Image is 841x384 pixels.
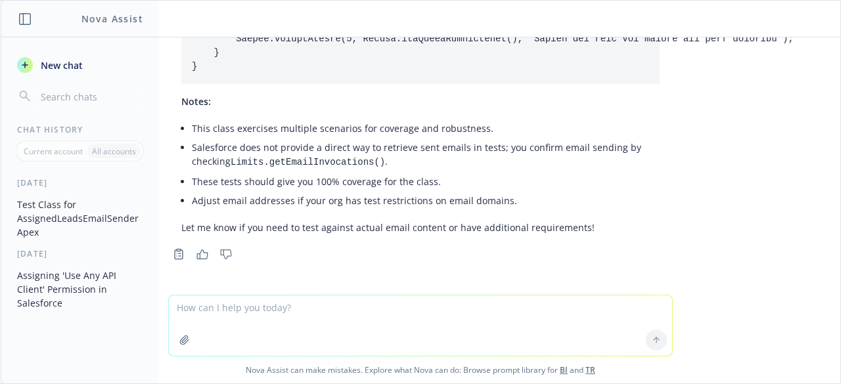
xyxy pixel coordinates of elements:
[560,364,568,375] a: BI
[231,157,385,167] code: Limits.getEmailInvocations()
[585,364,595,375] a: TR
[1,177,158,188] div: [DATE]
[6,356,835,383] span: Nova Assist can make mistakes. Explore what Nova can do: Browse prompt library for and
[192,119,660,138] li: This class exercises multiple scenarios for coverage and robustness.
[192,172,660,191] li: These tests should give you 100% coverage for the class.
[1,248,158,259] div: [DATE]
[92,146,136,157] p: All accounts
[12,194,148,243] button: Test Class for AssignedLeadsEmailSender Apex
[12,53,148,77] button: New chat
[216,245,237,263] button: Thumbs down
[181,221,660,234] p: Let me know if you need to test against actual email content or have additional requirements!
[24,146,83,157] p: Current account
[181,95,211,108] span: Notes:
[173,248,185,260] svg: Copy to clipboard
[12,265,148,314] button: Assigning 'Use Any API Client' Permission in Salesforce
[1,124,158,135] div: Chat History
[192,138,660,172] li: Salesforce does not provide a direct way to retrieve sent emails in tests; you confirm email send...
[81,12,143,26] h1: Nova Assist
[38,87,143,106] input: Search chats
[192,191,660,210] li: Adjust email addresses if your org has test restrictions on email domains.
[38,58,83,72] span: New chat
